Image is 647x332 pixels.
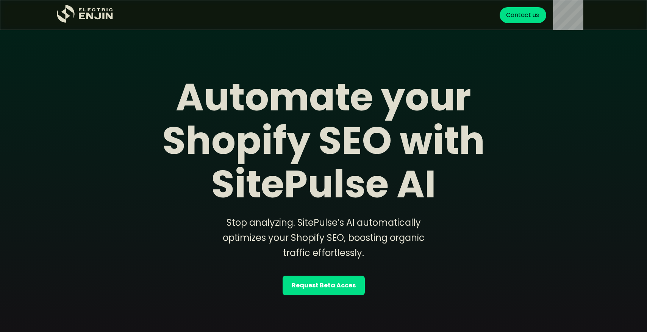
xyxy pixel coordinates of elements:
strong: Automate your Shopify SEO with SitePulse AI [163,71,485,211]
a: Contact us [500,7,546,23]
div: Stop analyzing. SitePulse’s AI automatically optimizes your Shopify SEO, boosting organic traffic... [210,215,437,261]
a: Request Beta Acces [283,276,365,295]
a: home [57,5,114,26]
div: Contact us [506,11,539,20]
strong: Request Beta Acces [292,281,356,290]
